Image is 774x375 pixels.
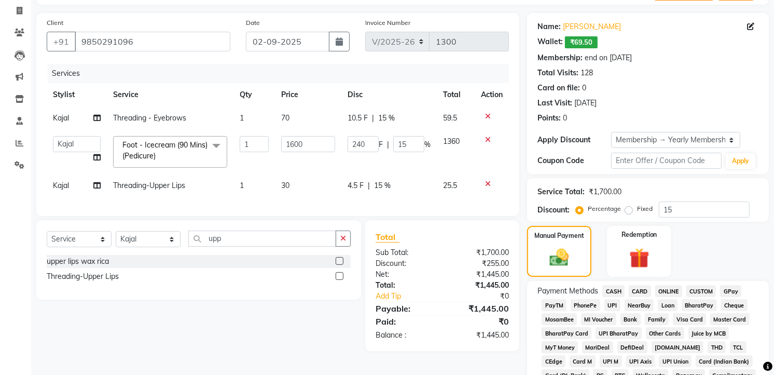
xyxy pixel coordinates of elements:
span: 4.5 F [348,180,364,191]
span: 25.5 [443,181,457,190]
span: Master Card [710,313,750,325]
span: PayTM [542,299,566,311]
span: CEdge [542,355,565,367]
div: Card on file: [537,83,580,93]
span: Foot - Icecream (90 Mins) (Pedicure) [122,140,208,160]
span: MI Voucher [581,313,616,325]
div: ₹1,445.00 [443,269,517,280]
div: Discount: [537,205,570,216]
button: +91 [47,32,76,51]
label: Fixed [637,204,653,213]
div: Balance : [368,330,443,341]
span: 15 % [374,180,391,191]
span: | [387,139,389,150]
div: upper lips wax rica [47,256,109,267]
span: DefiDeal [617,341,647,353]
img: _gift.svg [623,246,656,271]
div: ₹1,445.00 [443,302,517,315]
div: ₹0 [443,315,517,328]
div: [DATE] [574,98,597,109]
label: Date [246,18,260,28]
div: Name: [537,21,561,32]
div: Apply Discount [537,135,611,145]
div: Service Total: [537,186,585,197]
div: Membership: [537,52,583,63]
span: Juice by MCB [688,327,729,339]
span: BharatPay [682,299,717,311]
a: Add Tip [368,291,455,302]
span: BharatPay Card [542,327,591,339]
span: Visa Card [673,313,706,325]
span: MariDeal [582,341,613,353]
div: Coupon Code [537,155,611,166]
div: Paid: [368,315,443,328]
span: UPI [604,299,620,311]
div: Sub Total: [368,247,443,258]
div: Discount: [368,258,443,269]
div: Points: [537,113,561,124]
span: MosamBee [542,313,577,325]
div: Net: [368,269,443,280]
label: Manual Payment [534,231,584,240]
span: Kajal [53,113,69,123]
span: UPI BharatPay [596,327,642,339]
input: Search by Name/Mobile/Email/Code [75,32,230,51]
span: 15 % [378,113,395,124]
label: Invoice Number [365,18,410,28]
th: Action [475,83,509,106]
div: Last Visit: [537,98,572,109]
span: CASH [602,285,625,297]
input: Search or Scan [188,231,336,247]
label: Redemption [621,230,657,239]
span: PhonePe [571,299,600,311]
span: Cheque [721,299,748,311]
span: Loan [658,299,678,311]
span: UPI M [600,355,622,367]
a: x [156,151,160,160]
span: [DOMAIN_NAME] [652,341,704,353]
input: Enter Offer / Coupon Code [611,153,722,169]
a: [PERSON_NAME] [563,21,621,32]
span: 30 [281,181,289,190]
th: Total [437,83,475,106]
span: | [372,113,374,124]
th: Qty [233,83,275,106]
th: Stylist [47,83,107,106]
img: _cash.svg [544,247,575,269]
div: Wallet: [537,36,563,48]
div: ₹1,445.00 [443,280,517,291]
span: Card (Indian Bank) [696,355,753,367]
span: ₹69.50 [565,36,598,48]
div: ₹255.00 [443,258,517,269]
div: Total Visits: [537,68,578,78]
th: Service [107,83,233,106]
span: Threading - Eyebrows [113,113,186,123]
div: ₹1,445.00 [443,330,517,341]
span: 1360 [443,137,460,146]
span: Total [376,232,399,243]
span: GPay [720,285,741,297]
span: NearBuy [625,299,654,311]
div: Total: [368,280,443,291]
span: TCL [730,341,747,353]
span: Kajal [53,181,69,190]
label: Client [47,18,63,28]
div: Payable: [368,302,443,315]
span: MyT Money [542,341,578,353]
div: Services [48,64,517,83]
div: ₹0 [455,291,517,302]
span: CUSTOM [686,285,716,297]
span: Family [645,313,669,325]
button: Apply [726,153,755,169]
div: 0 [582,83,586,93]
span: Card M [570,355,596,367]
span: 70 [281,113,289,123]
span: 59.5 [443,113,457,123]
div: Threading-Upper Lips [47,271,119,282]
span: Other Cards [646,327,684,339]
span: UPI Union [659,355,692,367]
span: Payment Methods [537,286,598,297]
span: ONLINE [655,285,682,297]
span: UPI Axis [626,355,655,367]
th: Price [275,83,341,106]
